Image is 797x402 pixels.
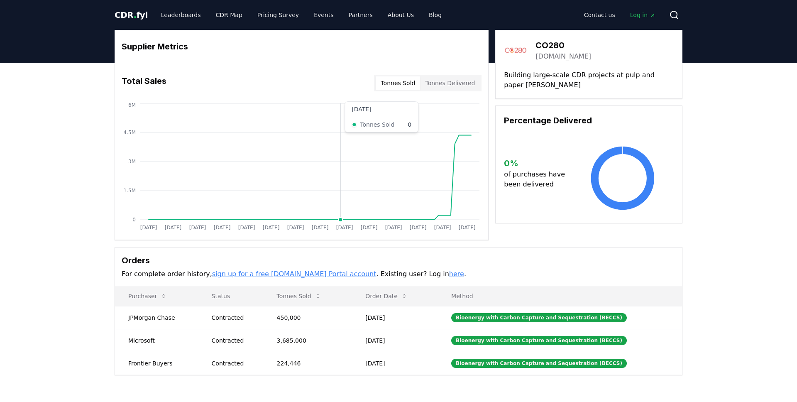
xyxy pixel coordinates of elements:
h3: CO280 [535,39,591,51]
tspan: 3M [128,159,136,164]
button: Tonnes Sold [270,288,328,304]
a: Blog [422,7,448,22]
a: Events [307,7,340,22]
tspan: [DATE] [312,225,329,230]
span: . [134,10,137,20]
a: Pricing Survey [251,7,306,22]
tspan: 0 [132,217,136,223]
h3: Orders [122,254,675,267]
td: [DATE] [352,329,438,352]
td: [DATE] [352,352,438,375]
td: Frontier Buyers [115,352,198,375]
div: Contracted [212,359,257,368]
td: 450,000 [264,306,352,329]
a: CDR Map [209,7,249,22]
tspan: [DATE] [459,225,476,230]
p: For complete order history, . Existing user? Log in . [122,269,675,279]
img: CO280-logo [504,39,527,62]
p: Building large-scale CDR projects at pulp and paper [PERSON_NAME] [504,70,674,90]
td: 224,446 [264,352,352,375]
div: Contracted [212,314,257,322]
div: Contracted [212,336,257,345]
div: Bioenergy with Carbon Capture and Sequestration (BECCS) [451,313,627,322]
tspan: [DATE] [214,225,231,230]
a: Contact us [577,7,622,22]
tspan: [DATE] [189,225,206,230]
a: sign up for a free [DOMAIN_NAME] Portal account [212,270,376,278]
h3: Supplier Metrics [122,40,482,53]
nav: Main [154,7,448,22]
tspan: 4.5M [124,130,136,135]
p: of purchases have been delivered [504,169,572,189]
a: Leaderboards [154,7,208,22]
tspan: [DATE] [140,225,157,230]
a: here [449,270,464,278]
tspan: [DATE] [434,225,451,230]
button: Purchaser [122,288,174,304]
tspan: 1.5M [124,188,136,194]
button: Tonnes Delivered [420,76,480,90]
span: Log in [630,11,656,19]
nav: Main [577,7,663,22]
a: Log in [623,7,663,22]
tspan: [DATE] [410,225,427,230]
div: Bioenergy with Carbon Capture and Sequestration (BECCS) [451,359,627,368]
tspan: [DATE] [165,225,182,230]
p: Status [205,292,257,300]
tspan: [DATE] [238,225,255,230]
td: JPMorgan Chase [115,306,198,329]
button: Order Date [359,288,414,304]
tspan: [DATE] [361,225,378,230]
a: CDR.fyi [115,9,148,21]
tspan: 6M [128,102,136,108]
div: Bioenergy with Carbon Capture and Sequestration (BECCS) [451,336,627,345]
tspan: [DATE] [263,225,280,230]
a: Partners [342,7,379,22]
button: Tonnes Sold [376,76,420,90]
tspan: [DATE] [385,225,402,230]
span: CDR fyi [115,10,148,20]
td: 3,685,000 [264,329,352,352]
td: [DATE] [352,306,438,329]
h3: 0 % [504,157,572,169]
td: Microsoft [115,329,198,352]
tspan: [DATE] [336,225,353,230]
a: About Us [381,7,421,22]
tspan: [DATE] [287,225,304,230]
h3: Total Sales [122,75,166,91]
h3: Percentage Delivered [504,114,674,127]
p: Method [445,292,675,300]
a: [DOMAIN_NAME] [535,51,591,61]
